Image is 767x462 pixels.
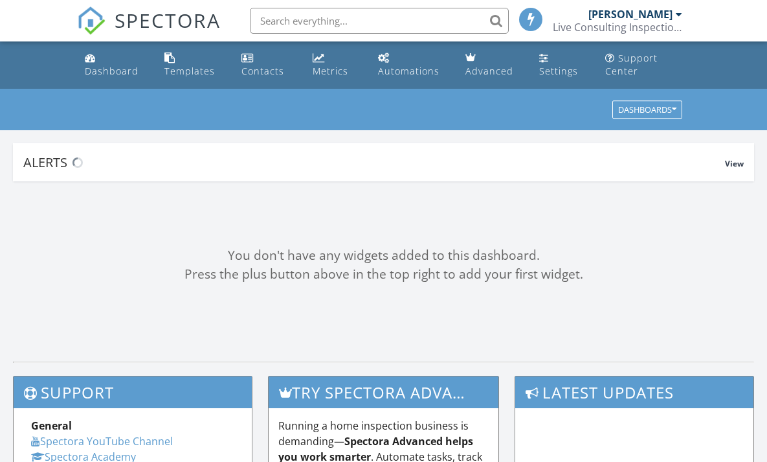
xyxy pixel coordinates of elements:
div: Advanced [465,65,513,77]
a: Automations (Basic) [373,47,450,84]
h3: Support [14,376,252,408]
div: Dashboard [85,65,139,77]
a: Spectora YouTube Channel [31,434,173,448]
a: Templates [159,47,226,84]
div: Live Consulting Inspections [553,21,682,34]
div: You don't have any widgets added to this dashboard. [13,246,754,265]
h3: Latest Updates [515,376,753,408]
a: SPECTORA [77,17,221,45]
a: Dashboard [80,47,150,84]
strong: General [31,419,72,433]
h3: Try spectora advanced [DATE] [269,376,499,408]
button: Dashboards [612,101,682,119]
div: Automations [378,65,439,77]
a: Support Center [600,47,688,84]
img: The Best Home Inspection Software - Spectora [77,6,106,35]
span: SPECTORA [115,6,221,34]
a: Advanced [460,47,524,84]
a: Settings [534,47,589,84]
div: Settings [539,65,578,77]
div: Alerts [23,154,725,171]
a: Metrics [307,47,362,84]
div: Contacts [241,65,284,77]
input: Search everything... [250,8,509,34]
div: Dashboards [618,106,676,115]
a: Contacts [236,47,297,84]
span: View [725,158,744,169]
div: Templates [164,65,215,77]
div: Support Center [605,52,658,77]
div: Metrics [313,65,348,77]
div: [PERSON_NAME] [588,8,673,21]
div: Press the plus button above in the top right to add your first widget. [13,265,754,284]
